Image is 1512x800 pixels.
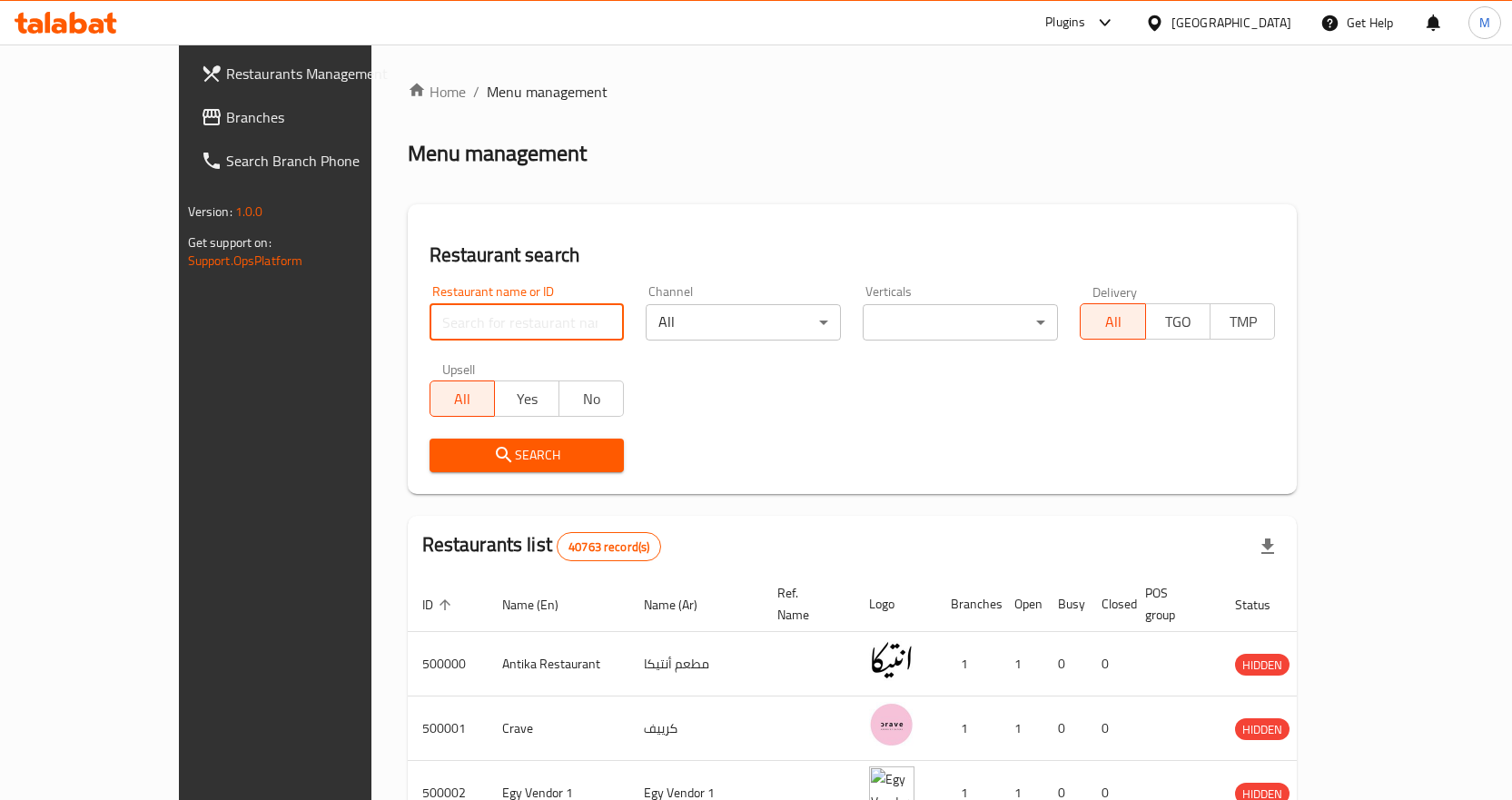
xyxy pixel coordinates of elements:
[188,200,232,223] span: Version:
[1235,654,1290,676] div: HIDDEN
[1235,594,1294,616] span: Status
[936,577,1000,632] th: Branches
[186,95,431,139] a: Branches
[863,304,1058,341] div: ​
[1000,577,1043,632] th: Open
[1080,303,1145,340] button: All
[430,380,495,417] button: All
[1088,309,1138,335] span: All
[1218,309,1268,335] span: TMP
[488,632,629,696] td: Antika Restaurant
[644,594,721,616] span: Name (Ar)
[1092,285,1138,298] label: Delivery
[487,81,608,103] span: Menu management
[494,380,559,417] button: Yes
[438,386,488,412] span: All
[1479,13,1490,33] span: M
[1145,582,1199,626] span: POS group
[473,81,479,103] li: /
[646,304,841,341] div: All
[567,386,617,412] span: No
[408,81,1298,103] nav: breadcrumb
[1087,632,1131,696] td: 0
[408,696,488,761] td: 500001
[226,63,417,84] span: Restaurants Management
[408,139,587,168] h2: Menu management
[1171,13,1291,33] div: [GEOGRAPHIC_DATA]
[502,386,552,412] span: Yes
[1145,303,1211,340] button: TGO
[186,52,431,95] a: Restaurants Management
[1210,303,1275,340] button: TMP
[1235,719,1290,740] span: HIDDEN
[408,81,466,103] a: Home
[422,531,662,561] h2: Restaurants list
[855,577,936,632] th: Logo
[629,632,763,696] td: مطعم أنتيكا
[1043,577,1087,632] th: Busy
[422,594,457,616] span: ID
[1043,632,1087,696] td: 0
[1087,577,1131,632] th: Closed
[226,150,417,172] span: Search Branch Phone
[557,532,661,561] div: Total records count
[502,594,582,616] span: Name (En)
[488,696,629,761] td: Crave
[558,380,624,417] button: No
[408,632,488,696] td: 500000
[777,582,833,626] span: Ref. Name
[226,106,417,128] span: Branches
[1246,525,1290,568] div: Export file
[1043,696,1087,761] td: 0
[629,696,763,761] td: كرييف
[430,242,1276,269] h2: Restaurant search
[1087,696,1131,761] td: 0
[1235,655,1290,676] span: HIDDEN
[442,362,476,375] label: Upsell
[936,696,1000,761] td: 1
[869,637,914,683] img: Antika Restaurant
[430,439,625,472] button: Search
[188,231,272,254] span: Get support on:
[1000,632,1043,696] td: 1
[186,139,431,183] a: Search Branch Phone
[430,304,625,341] input: Search for restaurant name or ID..
[235,200,263,223] span: 1.0.0
[1000,696,1043,761] td: 1
[1045,12,1085,34] div: Plugins
[444,444,610,467] span: Search
[869,702,914,747] img: Crave
[1235,718,1290,740] div: HIDDEN
[558,538,660,556] span: 40763 record(s)
[936,632,1000,696] td: 1
[188,249,303,272] a: Support.OpsPlatform
[1153,309,1203,335] span: TGO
